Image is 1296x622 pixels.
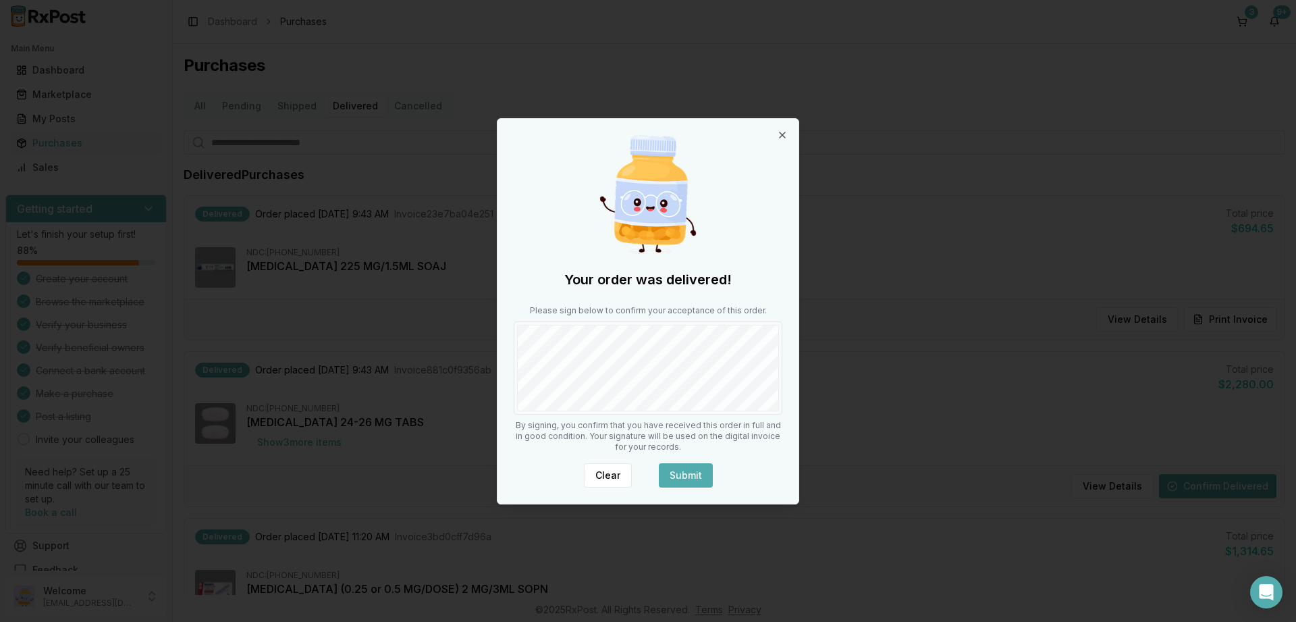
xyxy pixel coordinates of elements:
p: By signing, you confirm that you have received this order in full and in good condition. Your sig... [514,420,782,452]
img: Happy Pill Bottle [583,130,713,259]
button: Submit [659,463,713,488]
h2: Your order was delivered! [514,270,782,289]
p: Please sign below to confirm your acceptance of this order. [514,305,782,316]
button: Clear [584,463,632,488]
